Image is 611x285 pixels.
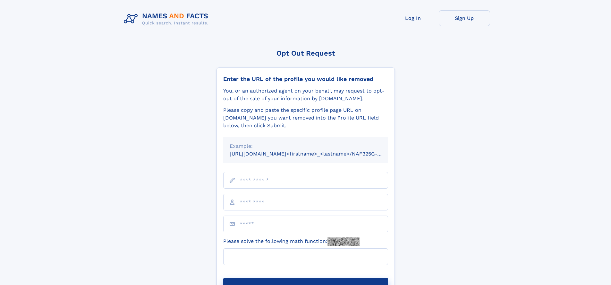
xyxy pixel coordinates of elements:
[223,87,388,102] div: You, or an authorized agent on your behalf, may request to opt-out of the sale of your informatio...
[230,151,400,157] small: [URL][DOMAIN_NAME]<firstname>_<lastname>/NAF325G-xxxxxxxx
[223,237,360,246] label: Please solve the following math function:
[387,10,439,26] a: Log In
[223,76,388,83] div: Enter the URL of the profile you would like removed
[439,10,490,26] a: Sign Up
[223,106,388,129] div: Please copy and paste the specific profile page URL on [DOMAIN_NAME] you want removed into the Pr...
[121,10,214,28] img: Logo Names and Facts
[230,142,382,150] div: Example:
[216,49,395,57] div: Opt Out Request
